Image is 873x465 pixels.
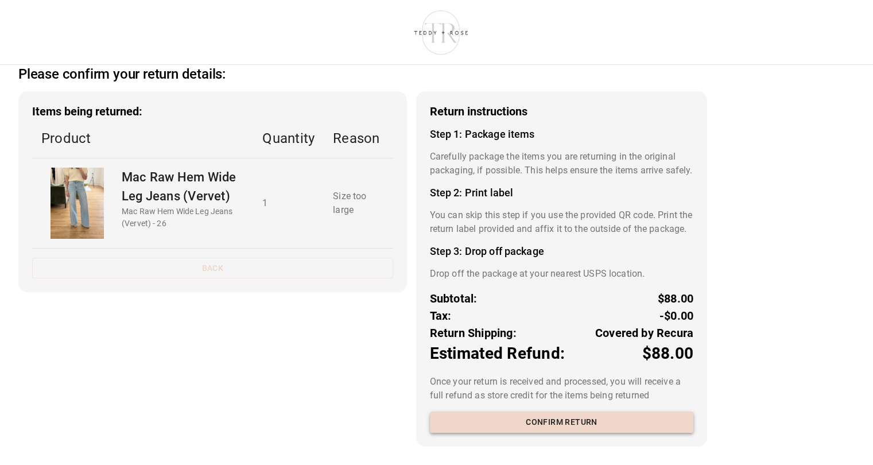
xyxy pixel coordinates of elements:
[430,342,565,366] p: Estimated Refund:
[333,128,383,149] p: Reason
[595,324,693,342] p: Covered by Recura
[659,307,693,324] p: -$0.00
[430,150,693,177] p: Carefully package the items you are returning in the original packaging, if possible. This helps ...
[262,128,315,149] p: Quantity
[32,258,393,279] button: Back
[430,267,693,281] p: Drop off the package at your nearest USPS location.
[333,189,383,217] p: Size too large
[430,324,517,342] p: Return Shipping:
[18,66,226,83] h2: Please confirm your return details:
[262,196,315,210] p: 1
[658,290,693,307] p: $88.00
[430,208,693,236] p: You can skip this step if you use the provided QR code. Print the return label provided and affix...
[122,168,244,206] p: Mac Raw Hem Wide Leg Jeans (Vervet)
[32,105,393,118] h3: Items being returned:
[41,128,244,149] p: Product
[409,7,474,57] img: shop-teddyrose.myshopify.com-d93983e8-e25b-478f-b32e-9430bef33fdd
[430,290,478,307] p: Subtotal:
[642,342,693,366] p: $88.00
[430,375,693,402] p: Once your return is received and processed, you will receive a full refund as store credit for th...
[430,105,693,118] h3: Return instructions
[430,187,693,199] h4: Step 2: Print label
[122,206,244,230] p: Mac Raw Hem Wide Leg Jeans (Vervet) - 26
[430,307,452,324] p: Tax:
[430,245,693,258] h4: Step 3: Drop off package
[430,412,693,433] button: Confirm return
[430,128,693,141] h4: Step 1: Package items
